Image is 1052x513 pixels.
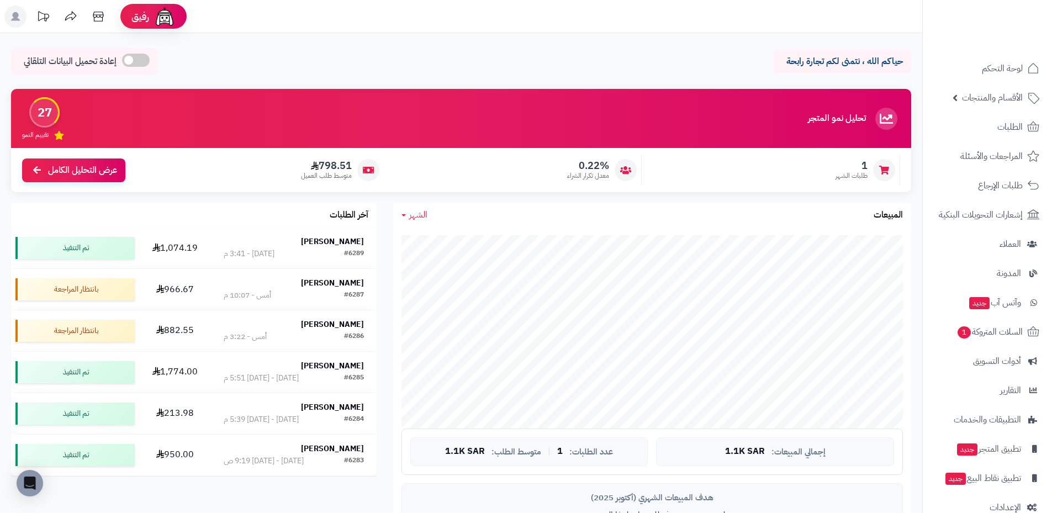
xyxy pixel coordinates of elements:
[929,436,1045,462] a: تطبيق المتجرجديد
[997,119,1023,135] span: الطلبات
[491,447,541,457] span: متوسط الطلب:
[224,456,304,467] div: [DATE] - [DATE] 9:19 ص
[224,373,299,384] div: [DATE] - [DATE] 5:51 م
[557,447,563,457] span: 1
[409,208,427,221] span: الشهر
[958,326,971,339] span: 1
[929,348,1045,374] a: أدوات التسويق
[15,444,135,466] div: تم التنفيذ
[15,278,135,300] div: بانتظار المراجعة
[567,160,609,172] span: 0.22%
[15,361,135,383] div: تم التنفيذ
[24,55,117,68] span: إعادة تحميل البيانات التلقائي
[344,331,364,342] div: #6286
[956,441,1021,457] span: تطبيق المتجر
[301,236,364,247] strong: [PERSON_NAME]
[973,353,1021,369] span: أدوات التسويق
[401,209,427,221] a: الشهر
[771,447,826,457] span: إجمالي المبيعات:
[929,231,1045,257] a: العملاء
[224,414,299,425] div: [DATE] - [DATE] 5:39 م
[154,6,176,28] img: ai-face.png
[131,10,149,23] span: رفيق
[22,158,125,182] a: عرض التحليل الكامل
[968,295,1021,310] span: وآتس آب
[301,160,352,172] span: 798.51
[15,320,135,342] div: بانتظار المراجعة
[978,178,1023,193] span: طلبات الإرجاع
[224,331,267,342] div: أمس - 3:22 م
[139,269,210,310] td: 966.67
[954,412,1021,427] span: التطبيقات والخدمات
[139,435,210,475] td: 950.00
[956,324,1023,340] span: السلات المتروكة
[29,6,57,30] a: تحديثات المنصة
[969,297,990,309] span: جديد
[410,492,894,504] div: هدف المبيعات الشهري (أكتوبر 2025)
[1000,383,1021,398] span: التقارير
[929,465,1045,491] a: تطبيق نقاط البيعجديد
[301,360,364,372] strong: [PERSON_NAME]
[15,237,135,259] div: تم التنفيذ
[781,55,903,68] p: حياكم الله ، نتمنى لكم تجارة رابحة
[344,414,364,425] div: #6284
[725,447,765,457] span: 1.1K SAR
[808,114,866,124] h3: تحليل نمو المتجر
[569,447,613,457] span: عدد الطلبات:
[929,55,1045,82] a: لوحة التحكم
[929,143,1045,170] a: المراجعات والأسئلة
[301,401,364,413] strong: [PERSON_NAME]
[15,403,135,425] div: تم التنفيذ
[344,290,364,301] div: #6287
[344,456,364,467] div: #6283
[874,210,903,220] h3: المبيعات
[836,160,868,172] span: 1
[139,228,210,268] td: 1,074.19
[330,210,368,220] h3: آخر الطلبات
[957,443,977,456] span: جديد
[929,406,1045,433] a: التطبيقات والخدمات
[139,310,210,351] td: 882.55
[982,61,1023,76] span: لوحة التحكم
[301,277,364,289] strong: [PERSON_NAME]
[929,289,1045,316] a: وآتس آبجديد
[344,248,364,260] div: #6289
[301,443,364,454] strong: [PERSON_NAME]
[929,202,1045,228] a: إشعارات التحويلات البنكية
[139,352,210,393] td: 1,774.00
[945,473,966,485] span: جديد
[1000,236,1021,252] span: العملاء
[944,470,1021,486] span: تطبيق نقاط البيع
[836,171,868,181] span: طلبات الشهر
[997,266,1021,281] span: المدونة
[344,373,364,384] div: #6285
[48,164,117,177] span: عرض التحليل الكامل
[548,447,551,456] span: |
[301,171,352,181] span: متوسط طلب العميل
[939,207,1023,223] span: إشعارات التحويلات البنكية
[17,470,43,496] div: Open Intercom Messenger
[929,172,1045,199] a: طلبات الإرجاع
[929,114,1045,140] a: الطلبات
[139,393,210,434] td: 213.98
[567,171,609,181] span: معدل تكرار الشراء
[929,377,1045,404] a: التقارير
[22,130,49,140] span: تقييم النمو
[224,248,274,260] div: [DATE] - 3:41 م
[445,447,485,457] span: 1.1K SAR
[962,90,1023,105] span: الأقسام والمنتجات
[960,149,1023,164] span: المراجعات والأسئلة
[301,319,364,330] strong: [PERSON_NAME]
[929,260,1045,287] a: المدونة
[224,290,271,301] div: أمس - 10:07 م
[929,319,1045,345] a: السلات المتروكة1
